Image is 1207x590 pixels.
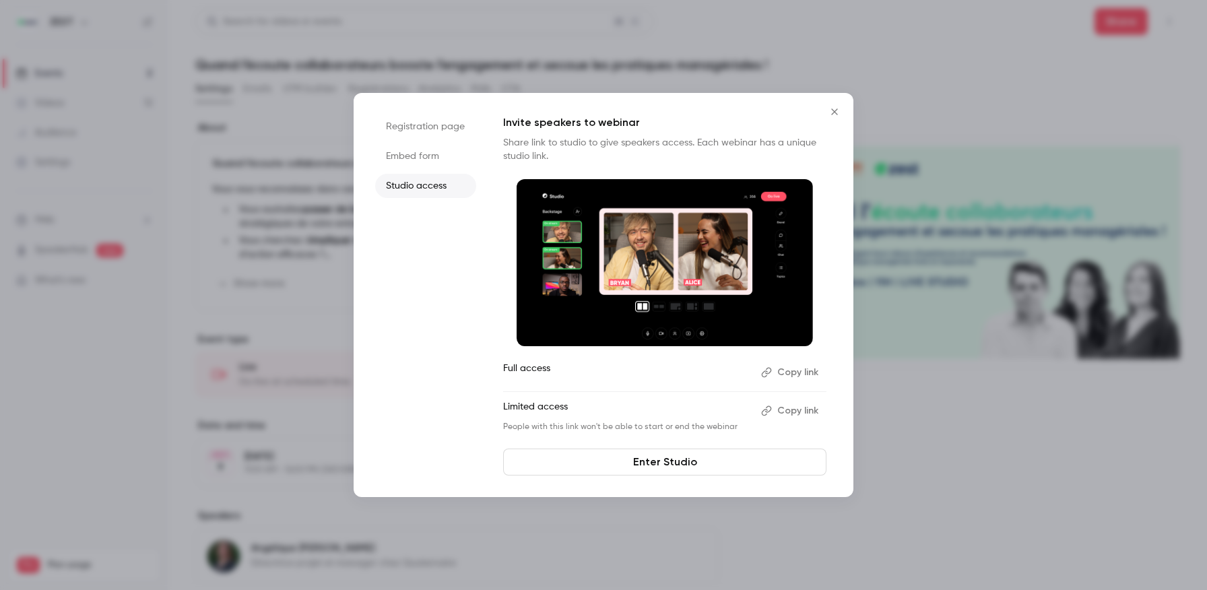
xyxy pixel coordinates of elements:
[375,144,476,168] li: Embed form
[503,422,750,432] p: People with this link won't be able to start or end the webinar
[503,449,826,476] a: Enter Studio
[375,174,476,198] li: Studio access
[821,98,848,125] button: Close
[503,136,826,163] p: Share link to studio to give speakers access. Each webinar has a unique studio link.
[756,400,826,422] button: Copy link
[503,114,826,131] p: Invite speakers to webinar
[503,362,750,383] p: Full access
[756,362,826,383] button: Copy link
[517,179,813,346] img: Invite speakers to webinar
[375,114,476,139] li: Registration page
[503,400,750,422] p: Limited access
